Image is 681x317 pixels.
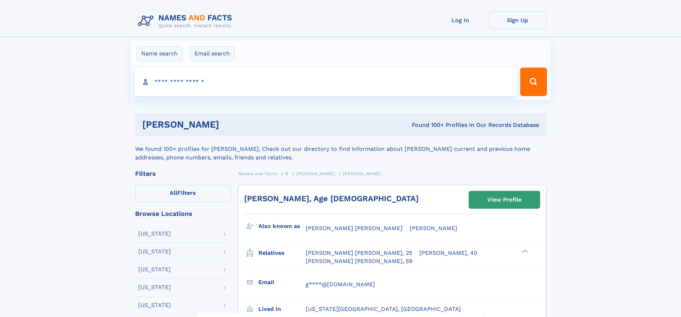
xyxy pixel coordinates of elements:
[134,68,517,96] input: search input
[419,249,477,257] a: [PERSON_NAME], 40
[135,170,231,177] div: Filters
[238,169,277,178] a: Names and Facts
[296,169,335,178] a: [PERSON_NAME]
[258,276,306,288] h3: Email
[137,46,182,61] label: Name search
[258,303,306,315] h3: Lived in
[315,121,539,129] div: Found 100+ Profiles In Our Records Database
[142,120,316,129] h1: [PERSON_NAME]
[138,302,171,308] div: [US_STATE]
[285,169,288,178] a: B
[258,247,306,259] h3: Relatives
[135,11,238,31] img: Logo Names and Facts
[138,284,171,290] div: [US_STATE]
[258,220,306,232] h3: Also known as
[138,249,171,254] div: [US_STATE]
[285,171,288,176] span: B
[190,46,235,61] label: Email search
[244,194,419,203] a: [PERSON_NAME], Age [DEMOGRAPHIC_DATA]
[306,225,403,232] span: [PERSON_NAME] [PERSON_NAME]
[520,249,528,254] div: ❯
[487,192,522,208] div: View Profile
[135,136,546,162] div: We found 100+ profiles for [PERSON_NAME]. Check out our directory to find information about [PERS...
[170,189,177,196] span: All
[138,231,171,237] div: [US_STATE]
[306,306,461,312] span: [US_STATE][GEOGRAPHIC_DATA], [GEOGRAPHIC_DATA]
[489,11,546,29] a: Sign Up
[138,267,171,272] div: [US_STATE]
[520,68,547,96] button: Search Button
[296,171,335,176] span: [PERSON_NAME]
[343,171,381,176] span: [PERSON_NAME]
[135,185,231,202] label: Filters
[306,257,413,265] a: [PERSON_NAME] [PERSON_NAME], 59
[469,191,540,208] a: View Profile
[135,210,231,217] div: Browse Locations
[306,249,412,257] a: [PERSON_NAME] [PERSON_NAME], 25
[410,225,457,232] span: [PERSON_NAME]
[432,11,489,29] a: Log In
